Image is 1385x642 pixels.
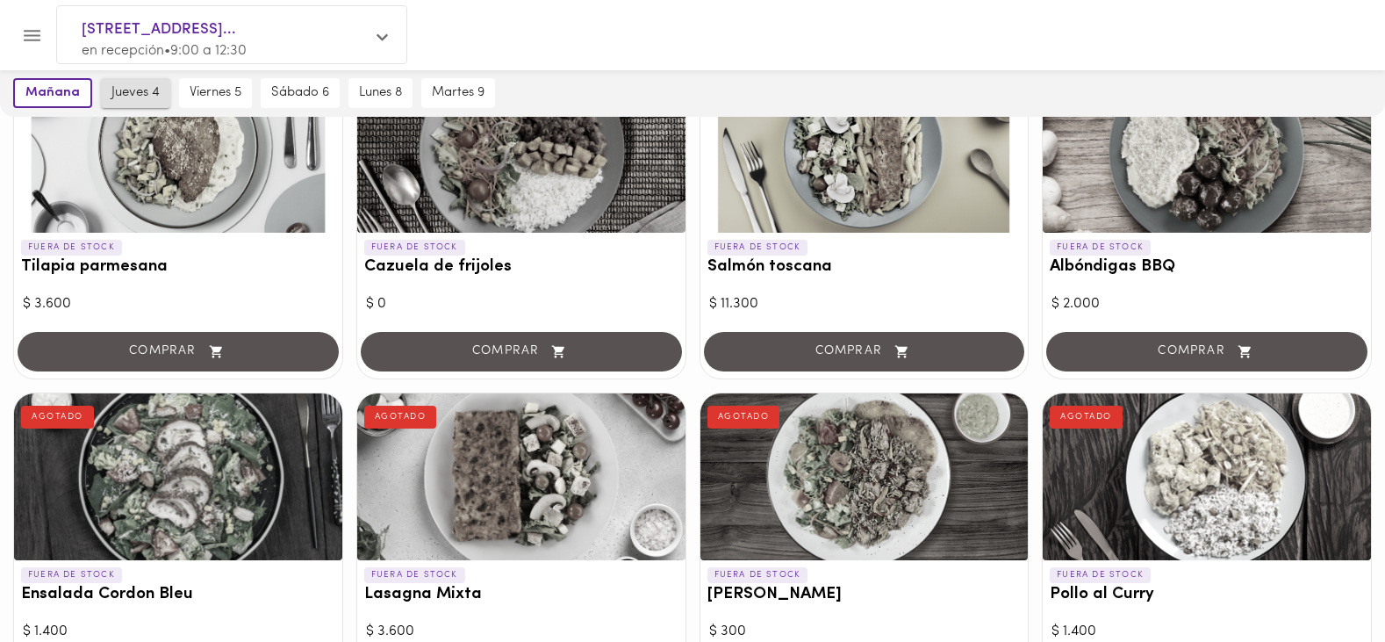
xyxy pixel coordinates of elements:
span: mañana [25,85,80,101]
p: FUERA DE STOCK [364,567,465,583]
h3: Ensalada Cordon Bleu [21,586,335,604]
div: AGOTADO [1050,406,1123,429]
button: lunes 8 [348,78,413,108]
h3: Albóndigas BBQ [1050,258,1364,277]
p: FUERA DE STOCK [21,240,122,256]
p: FUERA DE STOCK [707,240,808,256]
button: mañana [13,78,92,108]
button: Menu [11,14,54,57]
span: sábado 6 [271,85,329,101]
div: $ 3.600 [23,294,334,314]
div: Tilapia parmesana [14,66,342,233]
div: $ 1.400 [23,622,334,642]
div: Pollo al Curry [1043,393,1371,560]
div: Lasagna Mixta [357,393,685,560]
button: viernes 5 [179,78,252,108]
h3: Tilapia parmesana [21,258,335,277]
p: FUERA DE STOCK [707,567,808,583]
p: FUERA DE STOCK [364,240,465,256]
div: Ensalada Cordon Bleu [14,393,342,560]
div: $ 3.600 [366,622,677,642]
button: martes 9 [421,78,495,108]
span: [STREET_ADDRESS]... [82,18,364,41]
div: Cazuela de frijoles [357,66,685,233]
h3: Cazuela de frijoles [364,258,678,277]
p: FUERA DE STOCK [1050,240,1151,256]
span: en recepción • 9:00 a 12:30 [82,44,247,58]
h3: Lasagna Mixta [364,586,678,604]
span: martes 9 [432,85,484,101]
h3: Salmón toscana [707,258,1022,277]
h3: [PERSON_NAME] [707,586,1022,604]
div: $ 2.000 [1051,294,1362,314]
div: $ 11.300 [709,294,1020,314]
div: $ 1.400 [1051,622,1362,642]
p: FUERA DE STOCK [1050,567,1151,583]
button: sábado 6 [261,78,340,108]
div: AGOTADO [364,406,437,429]
span: viernes 5 [190,85,241,101]
button: jueves 4 [101,78,170,108]
iframe: Messagebird Livechat Widget [1283,540,1367,624]
p: FUERA DE STOCK [21,567,122,583]
h3: Pollo al Curry [1050,586,1364,604]
div: AGOTADO [21,406,94,429]
span: lunes 8 [359,85,402,101]
span: jueves 4 [111,85,160,101]
div: Salmón toscana [700,66,1029,233]
div: $ 300 [709,622,1020,642]
div: AGOTADO [707,406,780,429]
div: Albóndigas BBQ [1043,66,1371,233]
div: $ 0 [366,294,677,314]
div: Arroz chaufa [700,393,1029,560]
